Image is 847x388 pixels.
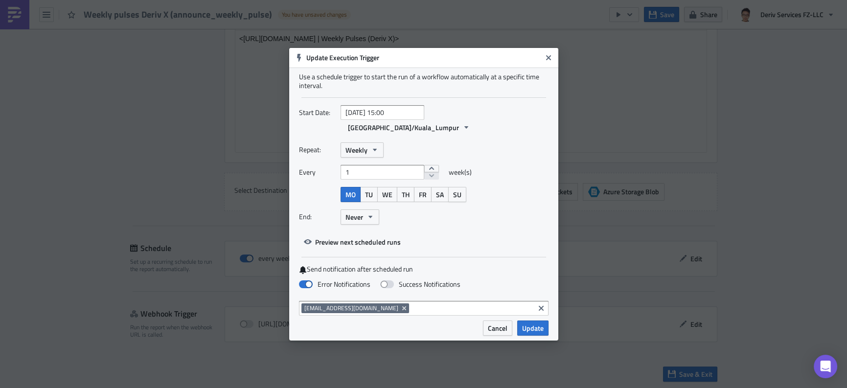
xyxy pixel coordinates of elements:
[299,142,336,157] label: Repeat:
[382,189,392,200] span: WE
[380,280,460,289] label: Success Notifications
[345,189,356,200] span: MO
[402,189,410,200] span: TH
[4,4,467,33] body: Rich Text Area. Press ALT-0 for help.
[541,50,556,65] button: Close
[299,105,336,120] label: Start Date:
[522,323,544,333] span: Update
[299,165,336,180] label: Every
[414,187,432,202] button: FR
[315,237,401,247] span: Preview next scheduled runs
[299,72,549,90] div: Use a schedule trigger to start the run of a workflow automatically at a specific time interval.
[345,145,367,155] span: Weekly
[483,320,512,336] button: Cancel
[341,105,424,120] input: YYYY-MM-DD HH:mm
[449,165,472,180] span: week(s)
[488,323,507,333] span: Cancel
[424,172,439,180] button: decrement
[517,320,549,336] button: Update
[304,303,398,313] span: [EMAIL_ADDRESS][DOMAIN_NAME]
[299,265,549,274] label: Send notification after scheduled run
[436,189,444,200] span: SA
[448,187,466,202] button: SU
[341,209,379,225] button: Never
[397,187,414,202] button: TH
[424,165,439,173] button: increment
[400,303,409,313] button: Remove Tag
[419,189,427,200] span: FR
[306,53,541,62] h6: Update Execution Trigger
[360,187,378,202] button: TU
[377,187,397,202] button: WE
[299,234,406,250] button: Preview next scheduled runs
[348,122,459,133] span: [GEOGRAPHIC_DATA]/Kuala_Lumpur
[345,212,363,222] span: Never
[343,120,475,135] button: [GEOGRAPHIC_DATA]/Kuala_Lumpur
[341,142,384,158] button: Weekly
[535,302,547,314] button: Clear selected items
[431,187,449,202] button: SA
[299,209,336,224] label: End:
[365,189,373,200] span: TU
[299,280,370,289] label: Error Notifications
[453,189,461,200] span: SU
[341,187,361,202] button: MO
[814,355,837,378] div: Open Intercom Messenger
[4,4,467,12] p: <[URL][DOMAIN_NAME] | Weekly Pulses (Deriv X)>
